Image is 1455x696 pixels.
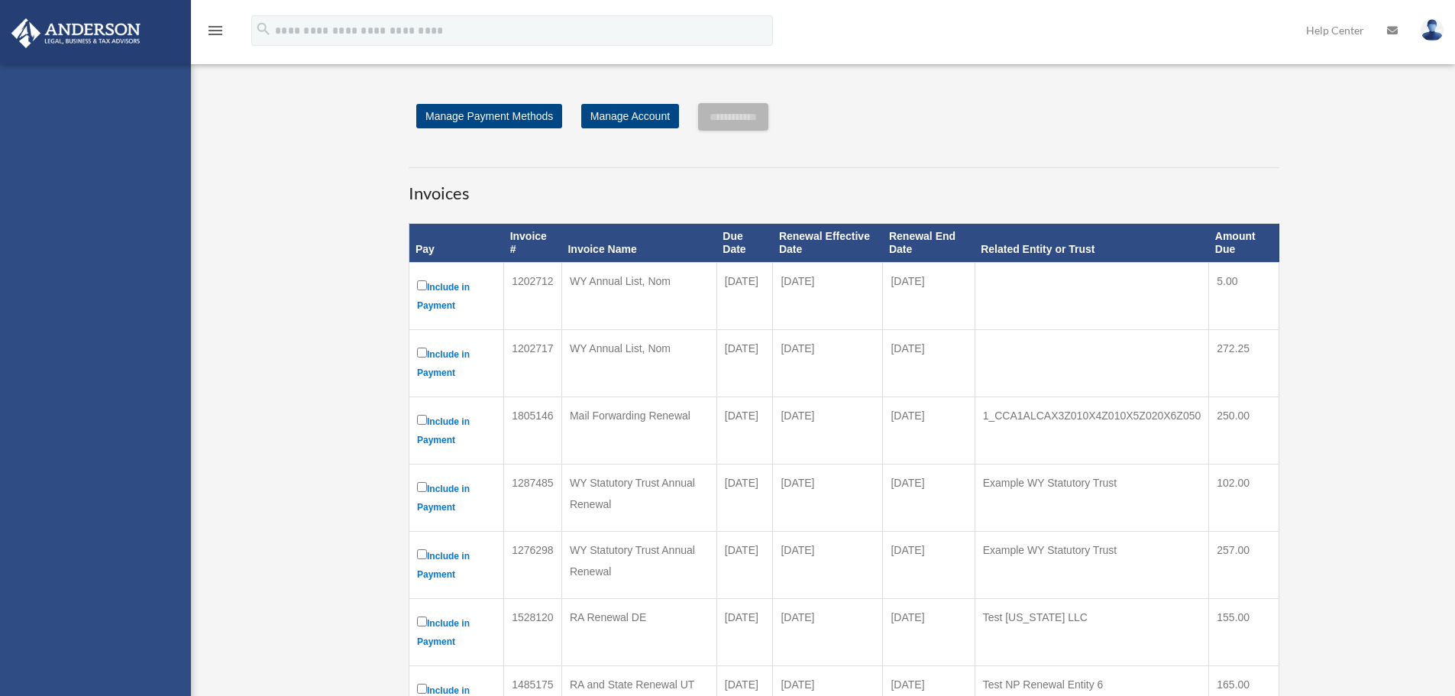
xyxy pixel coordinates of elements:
td: [DATE] [883,263,975,330]
div: WY Statutory Trust Annual Renewal [570,539,709,582]
input: Include in Payment [417,415,427,425]
td: [DATE] [773,263,883,330]
td: [DATE] [883,532,975,599]
td: [DATE] [716,599,773,666]
th: Pay [409,224,504,263]
td: [DATE] [773,465,883,532]
input: Include in Payment [417,684,427,694]
td: [DATE] [883,465,975,532]
div: WY Annual List, Nom [570,270,709,292]
td: Test [US_STATE] LLC [975,599,1209,666]
td: [DATE] [716,532,773,599]
img: User Pic [1421,19,1444,41]
td: 1276298 [504,532,562,599]
th: Amount Due [1209,224,1279,263]
div: WY Annual List, Nom [570,338,709,359]
td: 250.00 [1209,397,1279,465]
i: search [255,21,272,37]
input: Include in Payment [417,482,427,492]
label: Include in Payment [417,412,496,449]
h3: Invoices [409,167,1279,206]
td: 102.00 [1209,465,1279,532]
td: 5.00 [1209,263,1279,330]
label: Include in Payment [417,613,496,651]
label: Include in Payment [417,345,496,382]
td: 1287485 [504,465,562,532]
a: Manage Payment Methods [416,104,562,128]
td: [DATE] [883,330,975,397]
i: menu [206,21,225,40]
a: menu [206,27,225,40]
td: 1528120 [504,599,562,666]
td: 155.00 [1209,599,1279,666]
th: Related Entity or Trust [975,224,1209,263]
a: Manage Account [581,104,679,128]
div: RA Renewal DE [570,607,709,628]
input: Include in Payment [417,549,427,559]
input: Include in Payment [417,280,427,290]
td: [DATE] [773,397,883,465]
td: [DATE] [883,397,975,465]
td: 1202717 [504,330,562,397]
td: Example WY Statutory Trust [975,532,1209,599]
td: [DATE] [716,263,773,330]
td: [DATE] [716,397,773,465]
img: Anderson Advisors Platinum Portal [7,18,145,48]
label: Include in Payment [417,277,496,315]
td: 1805146 [504,397,562,465]
input: Include in Payment [417,348,427,358]
div: WY Statutory Trust Annual Renewal [570,472,709,515]
td: [DATE] [773,532,883,599]
td: [DATE] [773,599,883,666]
th: Due Date [716,224,773,263]
input: Include in Payment [417,617,427,626]
td: 257.00 [1209,532,1279,599]
div: RA and State Renewal UT [570,674,709,695]
td: [DATE] [883,599,975,666]
label: Include in Payment [417,546,496,584]
th: Invoice # [504,224,562,263]
th: Invoice Name [561,224,716,263]
div: Mail Forwarding Renewal [570,405,709,426]
th: Renewal End Date [883,224,975,263]
td: 1_CCA1ALCAX3Z010X4Z010X5Z020X6Z050 [975,397,1209,465]
td: Example WY Statutory Trust [975,465,1209,532]
th: Renewal Effective Date [773,224,883,263]
td: [DATE] [773,330,883,397]
td: [DATE] [716,465,773,532]
td: 272.25 [1209,330,1279,397]
td: 1202712 [504,263,562,330]
label: Include in Payment [417,479,496,516]
td: [DATE] [716,330,773,397]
